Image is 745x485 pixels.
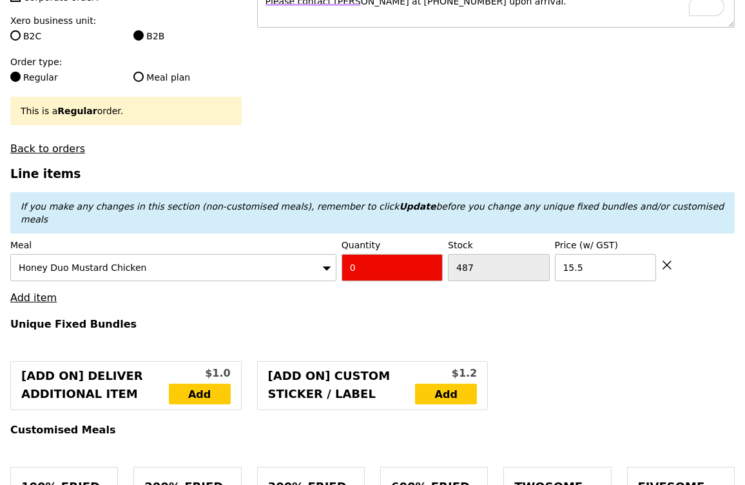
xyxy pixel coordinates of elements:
[268,367,416,404] div: [Add on] Custom Sticker / Label
[21,367,169,404] div: [Add on] Deliver Additional Item
[10,424,735,436] h4: Customised Meals
[21,201,724,224] em: If you make any changes in this section (non-customised meals), remember to click before you chan...
[10,292,57,304] a: Add item
[10,72,21,82] input: Regular
[10,55,242,68] label: Order type:
[10,30,118,43] label: B2C
[10,239,336,252] label: Meal
[19,262,146,273] span: Honey Duo Mustard Chicken
[342,239,443,252] label: Quantity
[415,384,477,404] a: Add
[10,71,118,84] label: Regular
[10,318,735,330] h4: Unique Fixed Bundles
[133,30,241,43] label: B2B
[133,72,144,82] input: Meal plan
[169,384,231,404] a: Add
[555,239,656,252] label: Price (w/ GST)
[10,167,735,181] h3: Line items
[10,30,21,41] input: B2C
[448,239,549,252] label: Stock
[10,143,85,155] a: Back to orders
[57,106,97,116] b: Regular
[399,201,436,212] b: Update
[21,104,231,117] div: This is a order.
[133,71,241,84] label: Meal plan
[415,366,477,381] div: $1.2
[10,14,242,27] label: Xero business unit:
[133,30,144,41] input: B2B
[169,366,231,381] div: $1.0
